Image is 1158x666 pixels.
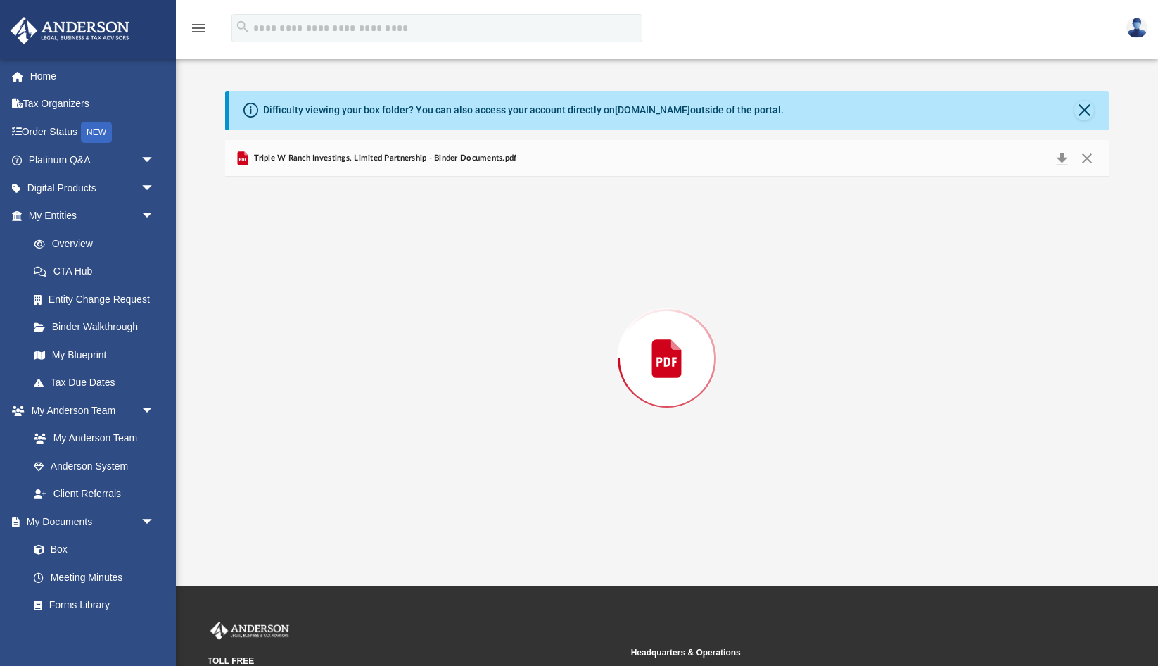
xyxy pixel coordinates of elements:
a: Client Referrals [20,480,169,508]
div: NEW [81,122,112,143]
a: Box [20,536,162,564]
button: Close [1074,101,1094,120]
a: Forms Library [20,591,162,620]
span: arrow_drop_down [141,174,169,203]
div: Preview [225,140,1109,541]
a: My Documentsarrow_drop_down [10,508,169,536]
a: [DOMAIN_NAME] [615,104,690,115]
a: Platinum Q&Aarrow_drop_down [10,146,176,175]
button: Download [1049,149,1074,168]
a: menu [190,27,207,37]
span: arrow_drop_down [141,202,169,231]
img: Anderson Advisors Platinum Portal [208,622,292,640]
span: arrow_drop_down [141,508,169,536]
a: My Anderson Teamarrow_drop_down [10,396,169,425]
a: Digital Productsarrow_drop_down [10,174,176,202]
a: Order StatusNEW [10,118,176,146]
a: Tax Organizers [10,90,176,118]
a: Binder Walkthrough [20,313,176,341]
a: Meeting Minutes [20,563,169,591]
span: Triple W Ranch Investings, Limited Partnership - Binder Documents.pdf [251,152,517,165]
a: My Entitiesarrow_drop_down [10,202,176,230]
a: Home [10,62,176,90]
a: Tax Due Dates [20,369,176,397]
i: search [235,19,250,34]
img: User Pic [1126,18,1147,38]
span: arrow_drop_down [141,396,169,425]
small: Headquarters & Operations [631,646,1045,659]
a: Entity Change Request [20,285,176,313]
a: My Blueprint [20,341,169,369]
div: Difficulty viewing your box folder? You can also access your account directly on outside of the p... [263,103,784,118]
span: arrow_drop_down [141,146,169,175]
a: My Anderson Team [20,425,162,453]
a: Anderson System [20,452,169,480]
button: Close [1074,149,1100,168]
img: Anderson Advisors Platinum Portal [6,17,134,44]
i: menu [190,20,207,37]
a: Overview [20,230,176,258]
a: CTA Hub [20,258,176,286]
